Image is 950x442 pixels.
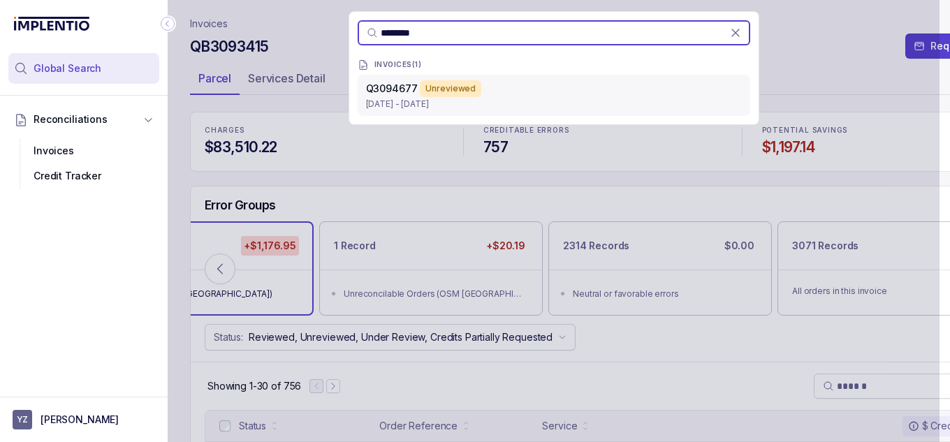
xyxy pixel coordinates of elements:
[13,410,32,429] span: User initials
[34,112,108,126] span: Reconciliations
[420,80,481,97] div: Unreviewed
[159,15,176,32] div: Collapse Icon
[34,61,101,75] span: Global Search
[13,410,155,429] button: User initials[PERSON_NAME]
[8,135,159,192] div: Reconciliations
[374,61,422,69] p: INVOICES ( 1 )
[41,413,119,427] p: [PERSON_NAME]
[366,82,418,94] span: Q3094677
[20,138,148,163] div: Invoices
[8,104,159,135] button: Reconciliations
[20,163,148,189] div: Credit Tracker
[366,97,742,111] p: [DATE] - [DATE]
